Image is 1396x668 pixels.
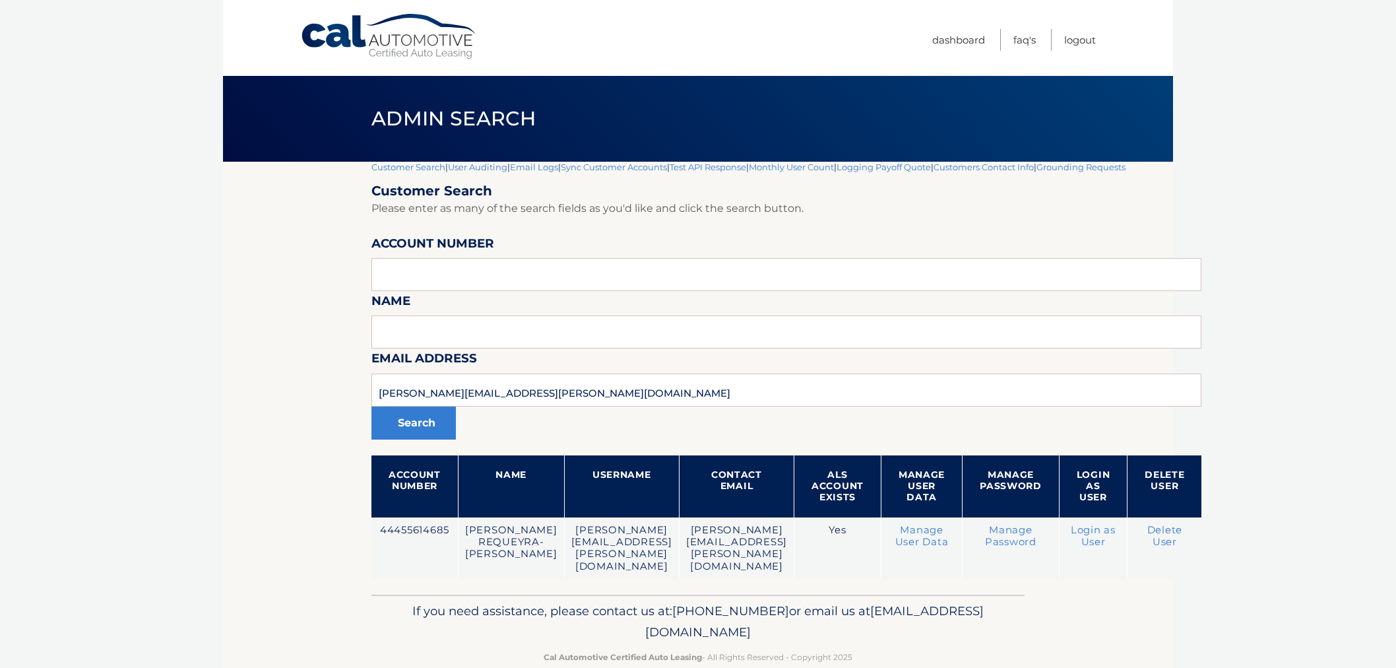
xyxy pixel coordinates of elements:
[749,162,834,172] a: Monthly User Count
[672,603,789,618] span: [PHONE_NUMBER]
[371,162,1201,595] div: | | | | | | | |
[371,407,456,440] button: Search
[934,162,1034,172] a: Customers Contact Info
[371,349,477,373] label: Email Address
[371,183,1201,199] h2: Customer Search
[458,455,564,518] th: Name
[371,234,494,258] label: Account Number
[371,199,1201,218] p: Please enter as many of the search fields as you'd like and click the search button.
[380,601,1016,643] p: If you need assistance, please contact us at: or email us at
[1036,162,1126,172] a: Grounding Requests
[564,518,679,580] td: [PERSON_NAME][EMAIL_ADDRESS][PERSON_NAME][DOMAIN_NAME]
[1147,524,1183,548] a: Delete User
[380,650,1016,664] p: - All Rights Reserved - Copyright 2025
[371,162,445,172] a: Customer Search
[371,106,536,131] span: Admin Search
[645,603,984,640] span: [EMAIL_ADDRESS][DOMAIN_NAME]
[794,518,881,580] td: Yes
[1059,455,1127,518] th: Login as User
[679,455,794,518] th: Contact Email
[510,162,558,172] a: Email Logs
[985,524,1036,548] a: Manage Password
[371,518,458,580] td: 44455614685
[794,455,881,518] th: ALS Account Exists
[371,455,458,518] th: Account Number
[561,162,667,172] a: Sync Customer Accounts
[1013,29,1036,51] a: FAQ's
[932,29,985,51] a: Dashboard
[837,162,931,172] a: Logging Payoff Quote
[371,291,410,316] label: Name
[1127,455,1202,518] th: Delete User
[458,518,564,580] td: [PERSON_NAME] REQUEYRA-[PERSON_NAME]
[670,162,746,172] a: Test API Response
[448,162,507,172] a: User Auditing
[963,455,1060,518] th: Manage Password
[300,13,478,60] a: Cal Automotive
[544,652,702,662] strong: Cal Automotive Certified Auto Leasing
[679,518,794,580] td: [PERSON_NAME][EMAIL_ADDRESS][PERSON_NAME][DOMAIN_NAME]
[895,524,949,548] a: Manage User Data
[1071,524,1116,548] a: Login as User
[1064,29,1096,51] a: Logout
[881,455,962,518] th: Manage User Data
[564,455,679,518] th: Username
